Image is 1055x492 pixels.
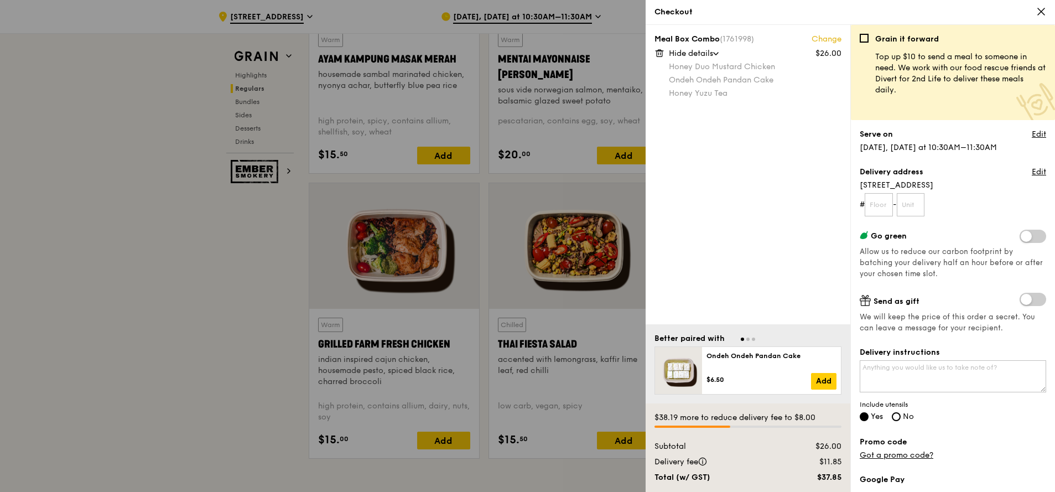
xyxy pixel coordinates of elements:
a: Edit [1032,129,1046,140]
p: Top up $10 to send a meal to someone in need. We work with our food rescue friends at Divert for ... [875,51,1046,96]
span: Go to slide 3 [752,338,755,341]
span: No [903,412,914,421]
span: Yes [871,412,883,421]
div: Honey Yuzu Tea [669,88,841,99]
span: Go to slide 1 [741,338,744,341]
div: Subtotal [648,441,781,452]
label: Google Pay [860,474,1046,485]
span: Go to slide 2 [746,338,750,341]
div: Total (w/ GST) [648,472,781,483]
div: Checkout [654,7,1046,18]
span: (1761998) [720,34,754,44]
input: Unit [897,193,925,216]
b: Grain it forward [875,34,939,44]
label: Serve on [860,129,893,140]
div: Better paired with [654,333,725,344]
div: Delivery fee [648,457,781,468]
div: Ondeh Ondeh Pandan Cake [669,75,841,86]
label: Promo code [860,437,1046,448]
label: Delivery address [860,167,923,178]
div: $26.00 [815,48,841,59]
div: $6.50 [706,375,811,384]
img: Meal donation [1016,83,1055,122]
input: Yes [860,412,869,421]
form: # - [860,193,1046,216]
a: Change [812,34,841,45]
div: $38.19 more to reduce delivery fee to $8.00 [654,412,841,423]
span: Hide details [669,49,713,58]
span: We will keep the price of this order a secret. You can leave a message for your recipient. [860,312,1046,334]
div: $26.00 [781,441,848,452]
span: [STREET_ADDRESS] [860,180,1046,191]
a: Add [811,373,836,390]
div: Meal Box Combo [654,34,841,45]
a: Got a promo code? [860,450,933,460]
div: $11.85 [781,457,848,468]
span: Include utensils [860,400,1046,409]
a: Edit [1032,167,1046,178]
span: [DATE], [DATE] at 10:30AM–11:30AM [860,143,997,152]
div: Honey Duo Mustard Chicken [669,61,841,72]
span: Go green [871,231,907,241]
div: $37.85 [781,472,848,483]
input: No [892,412,901,421]
span: Send as gift [874,297,919,306]
label: Delivery instructions [860,347,1046,358]
span: Allow us to reduce our carbon footprint by batching your delivery half an hour before or after yo... [860,247,1043,278]
input: Floor [865,193,893,216]
div: Ondeh Ondeh Pandan Cake [706,351,836,360]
